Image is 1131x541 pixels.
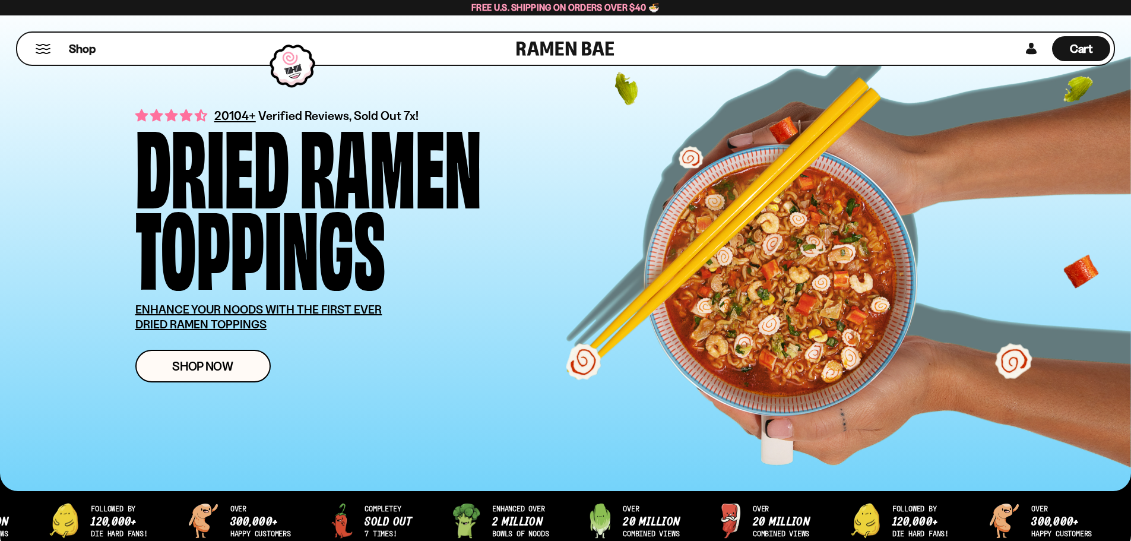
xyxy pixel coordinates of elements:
[135,350,271,382] a: Shop Now
[1052,33,1110,65] a: Cart
[135,302,382,331] u: ENHANCE YOUR NOODS WITH THE FIRST EVER DRIED RAMEN TOPPINGS
[172,360,233,372] span: Shop Now
[471,2,660,13] span: Free U.S. Shipping on Orders over $40 🍜
[69,41,96,57] span: Shop
[69,36,96,61] a: Shop
[1070,42,1093,56] span: Cart
[135,122,289,203] div: Dried
[300,122,481,203] div: Ramen
[135,203,385,284] div: Toppings
[35,44,51,54] button: Mobile Menu Trigger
